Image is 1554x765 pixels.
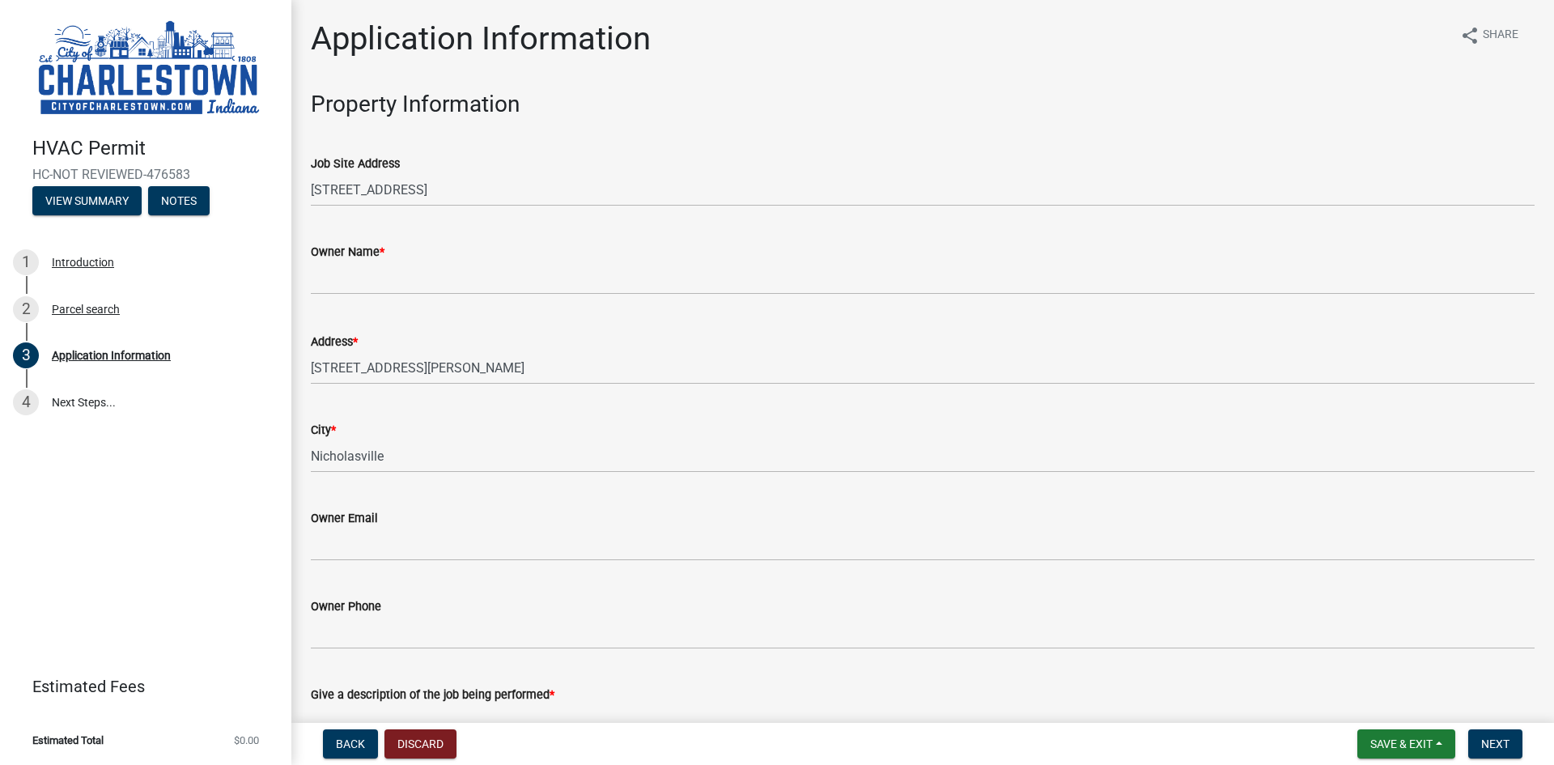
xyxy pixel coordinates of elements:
div: 4 [13,389,39,415]
div: Application Information [52,350,171,361]
label: Job Site Address [311,159,400,170]
span: $0.00 [234,735,259,746]
label: Owner Email [311,513,378,525]
span: Share [1483,26,1518,45]
h1: Application Information [311,19,651,58]
a: Estimated Fees [13,670,265,703]
wm-modal-confirm: Summary [32,195,142,208]
button: Next [1468,729,1522,759]
label: Owner Name [311,247,384,258]
button: View Summary [32,186,142,215]
button: shareShare [1447,19,1531,51]
button: Discard [384,729,456,759]
button: Back [323,729,378,759]
div: 3 [13,342,39,368]
span: Estimated Total [32,735,104,746]
span: Next [1481,737,1509,750]
label: Owner Phone [311,601,381,613]
span: HC-NOT REVIEWED-476583 [32,167,259,182]
div: Parcel search [52,304,120,315]
label: City [311,425,336,436]
div: 1 [13,249,39,275]
wm-modal-confirm: Notes [148,195,210,208]
label: Address [311,337,358,348]
h3: Property Information [311,91,1535,118]
label: Give a description of the job being performed [311,690,554,701]
span: Save & Exit [1370,737,1433,750]
div: Introduction [52,257,114,268]
button: Notes [148,186,210,215]
h4: HVAC Permit [32,137,278,160]
button: Save & Exit [1357,729,1455,759]
div: 2 [13,296,39,322]
span: Back [336,737,365,750]
img: City of Charlestown, Indiana [32,17,265,120]
i: share [1460,26,1480,45]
